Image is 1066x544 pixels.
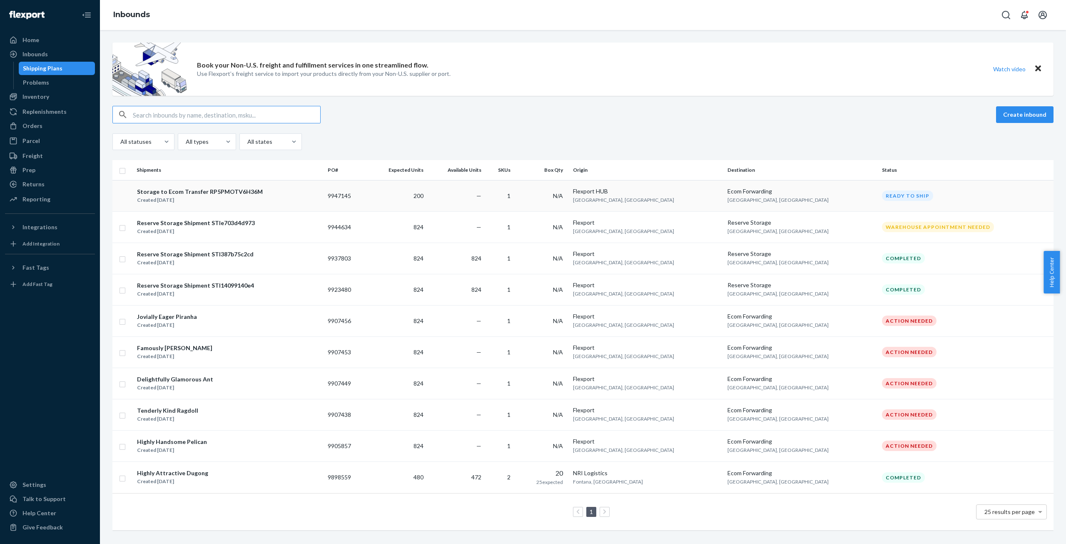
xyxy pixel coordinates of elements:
[727,197,829,203] span: [GEOGRAPHIC_DATA], [GEOGRAPHIC_DATA]
[553,348,563,356] span: N/A
[536,479,563,485] span: 25 expected
[507,411,511,418] span: 1
[573,406,721,414] div: Flexport
[471,286,481,293] span: 824
[507,317,511,324] span: 1
[471,474,481,481] span: 472
[1034,7,1051,23] button: Open account menu
[727,281,875,289] div: Reserve Storage
[882,441,936,451] div: Action Needed
[324,461,367,494] td: 9898559
[476,192,481,199] span: —
[22,281,52,288] div: Add Fast Tag
[507,255,511,262] span: 1
[573,447,674,453] span: [GEOGRAPHIC_DATA], [GEOGRAPHIC_DATA]
[1016,7,1033,23] button: Open notifications
[471,255,481,262] span: 824
[367,160,427,180] th: Expected Units
[553,255,563,262] span: N/A
[988,63,1031,75] button: Watch video
[324,243,367,274] td: 9937803
[137,321,197,329] div: Created [DATE]
[5,178,95,191] a: Returns
[5,134,95,148] a: Parcel
[1044,251,1060,293] span: Help Center
[185,138,186,146] input: All types
[553,380,563,387] span: N/A
[485,160,517,180] th: SKUs
[882,253,925,263] div: Completed
[5,237,95,251] a: Add Integration
[22,523,63,531] div: Give Feedback
[137,219,255,227] div: Reserve Storage Shipment STIe703d4d973
[727,406,875,414] div: Ecom Forwarding
[727,384,829,391] span: [GEOGRAPHIC_DATA], [GEOGRAPHIC_DATA]
[573,197,674,203] span: [GEOGRAPHIC_DATA], [GEOGRAPHIC_DATA]
[5,221,95,234] button: Integrations
[573,343,721,352] div: Flexport
[507,442,511,449] span: 1
[727,228,829,234] span: [GEOGRAPHIC_DATA], [GEOGRAPHIC_DATA]
[521,469,563,478] div: 20
[19,76,95,89] a: Problems
[998,7,1014,23] button: Open Search Box
[5,261,95,274] button: Fast Tags
[727,259,829,266] span: [GEOGRAPHIC_DATA], [GEOGRAPHIC_DATA]
[5,492,95,506] a: Talk to Support
[137,344,212,352] div: Famously [PERSON_NAME]
[882,316,936,326] div: Action Needed
[22,108,67,116] div: Replenishments
[476,223,481,231] span: —
[113,10,150,19] a: Inbounds
[573,353,674,359] span: [GEOGRAPHIC_DATA], [GEOGRAPHIC_DATA]
[22,481,46,489] div: Settings
[476,442,481,449] span: —
[22,509,56,517] div: Help Center
[19,62,95,75] a: Shipping Plans
[137,196,263,204] div: Created [DATE]
[9,11,45,19] img: Flexport logo
[573,281,721,289] div: Flexport
[413,192,423,199] span: 200
[22,122,42,130] div: Orders
[507,380,511,387] span: 1
[137,375,213,384] div: Delightfully Glamorous Ant
[573,218,721,227] div: Flexport
[553,192,563,199] span: N/A
[324,430,367,461] td: 9905857
[324,180,367,211] td: 9947145
[573,479,643,485] span: Fontana, [GEOGRAPHIC_DATA]
[573,259,674,266] span: [GEOGRAPHIC_DATA], [GEOGRAPHIC_DATA]
[413,380,423,387] span: 824
[107,3,157,27] ol: breadcrumbs
[137,352,212,361] div: Created [DATE]
[553,286,563,293] span: N/A
[727,353,829,359] span: [GEOGRAPHIC_DATA], [GEOGRAPHIC_DATA]
[5,149,95,163] a: Freight
[573,322,674,328] span: [GEOGRAPHIC_DATA], [GEOGRAPHIC_DATA]
[5,119,95,133] a: Orders
[413,317,423,324] span: 824
[724,160,879,180] th: Destination
[413,348,423,356] span: 824
[727,312,875,321] div: Ecom Forwarding
[727,322,829,328] span: [GEOGRAPHIC_DATA], [GEOGRAPHIC_DATA]
[197,60,428,70] p: Book your Non-U.S. freight and fulfillment services in one streamlined flow.
[22,36,39,44] div: Home
[23,64,62,73] div: Shipping Plans
[137,227,255,236] div: Created [DATE]
[553,411,563,418] span: N/A
[137,469,208,477] div: Highly Attractive Dugong
[727,375,875,383] div: Ecom Forwarding
[413,411,423,418] span: 824
[553,442,563,449] span: N/A
[22,152,43,160] div: Freight
[727,437,875,446] div: Ecom Forwarding
[727,343,875,352] div: Ecom Forwarding
[22,93,49,101] div: Inventory
[573,228,674,234] span: [GEOGRAPHIC_DATA], [GEOGRAPHIC_DATA]
[197,70,451,78] p: Use Flexport’s freight service to import your products directly from your Non-U.S. supplier or port.
[413,474,423,481] span: 480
